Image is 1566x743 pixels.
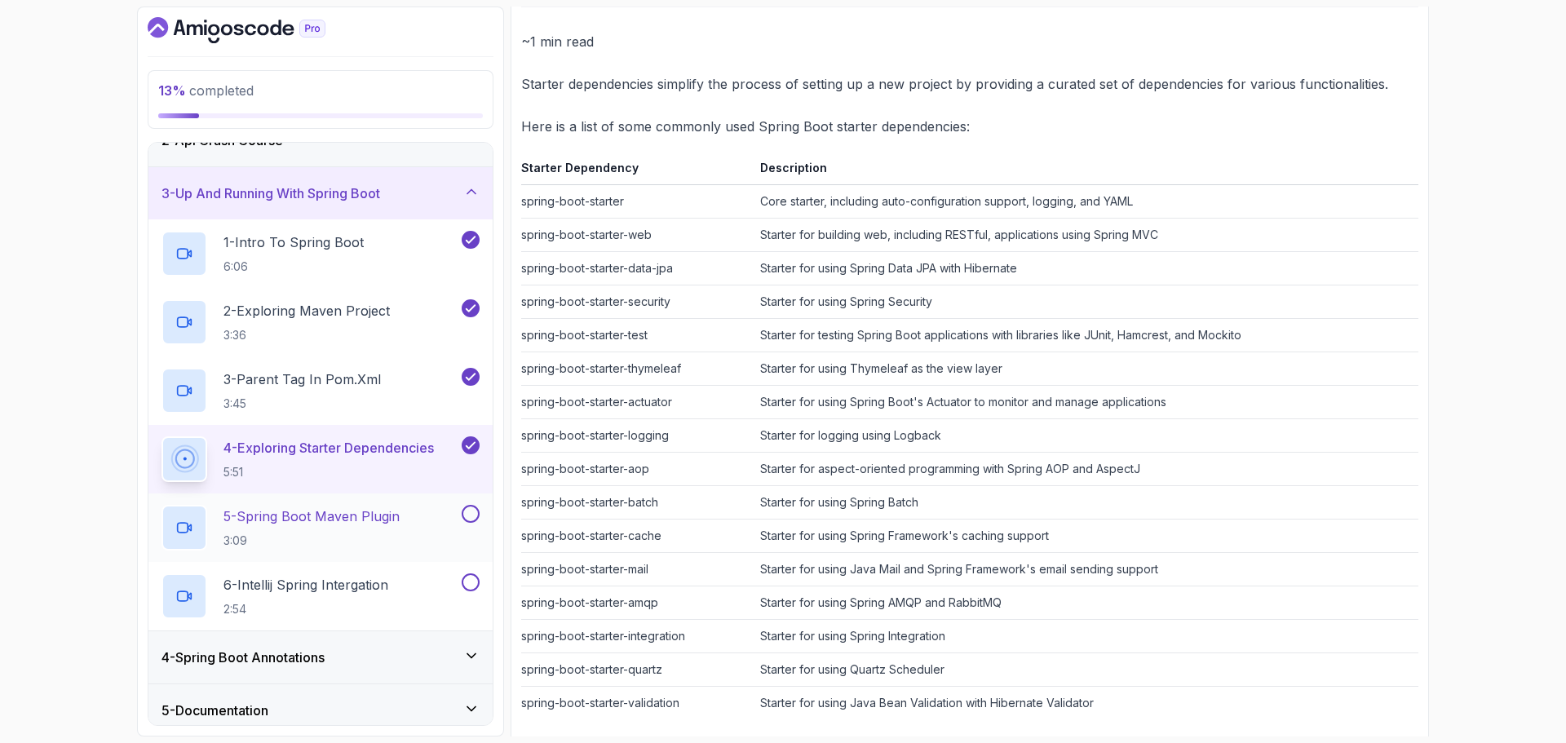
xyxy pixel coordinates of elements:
p: 4 - Exploring Starter Dependencies [223,438,434,458]
td: spring-boot-starter-batch [521,486,754,520]
td: spring-boot-starter-integration [521,620,754,653]
th: Description [754,157,1418,185]
td: spring-boot-starter-amqp [521,586,754,620]
a: Dashboard [148,17,363,43]
p: ~1 min read [521,30,1418,53]
td: Starter for using Spring Integration [754,620,1418,653]
button: 4-Spring Boot Annotations [148,631,493,683]
td: Starter for using Spring Boot's Actuator to monitor and manage applications [754,386,1418,419]
td: Starter for aspect-oriented programming with Spring AOP and AspectJ [754,453,1418,486]
span: completed [158,82,254,99]
td: Starter for using Spring AMQP and RabbitMQ [754,586,1418,620]
span: 13 % [158,82,186,99]
td: spring-boot-starter-mail [521,553,754,586]
button: 6-Intellij Spring Intergation2:54 [161,573,480,619]
button: 3-Parent Tag In pom.xml3:45 [161,368,480,414]
button: 3-Up And Running With Spring Boot [148,167,493,219]
td: spring-boot-starter-actuator [521,386,754,419]
p: 1 - Intro To Spring Boot [223,232,364,252]
p: Here is a list of some commonly used Spring Boot starter dependencies: [521,115,1418,138]
td: spring-boot-starter-test [521,319,754,352]
td: Starter for using Quartz Scheduler [754,653,1418,687]
td: Starter for using Spring Batch [754,486,1418,520]
p: 3 - Parent Tag In pom.xml [223,369,381,389]
p: 3:09 [223,533,400,549]
td: spring-boot-starter-quartz [521,653,754,687]
td: spring-boot-starter-validation [521,687,754,720]
p: 3:45 [223,396,381,412]
td: Starter for using Thymeleaf as the view layer [754,352,1418,386]
h3: 3 - Up And Running With Spring Boot [161,184,380,203]
td: Starter for using Spring Data JPA with Hibernate [754,252,1418,285]
p: 2:54 [223,601,388,617]
p: 6:06 [223,259,364,275]
td: Starter for logging using Logback [754,419,1418,453]
p: 2 - Exploring Maven Project [223,301,390,321]
p: 6 - Intellij Spring Intergation [223,575,388,595]
td: Starter for testing Spring Boot applications with libraries like JUnit, Hamcrest, and Mockito [754,319,1418,352]
td: Starter for using Spring Security [754,285,1418,319]
button: 4-Exploring Starter Dependencies5:51 [161,436,480,482]
button: 2-Exploring Maven Project3:36 [161,299,480,345]
th: Starter Dependency [521,157,754,185]
td: Starter for using Java Mail and Spring Framework's email sending support [754,553,1418,586]
td: spring-boot-starter-data-jpa [521,252,754,285]
td: spring-boot-starter-security [521,285,754,319]
td: Starter for using Java Bean Validation with Hibernate Validator [754,687,1418,720]
td: Starter for building web, including RESTful, applications using Spring MVC [754,219,1418,252]
button: 1-Intro To Spring Boot6:06 [161,231,480,276]
p: 5 - Spring Boot Maven Plugin [223,506,400,526]
h3: 5 - Documentation [161,701,268,720]
td: spring-boot-starter-aop [521,453,754,486]
td: spring-boot-starter-cache [521,520,754,553]
td: Starter for using Spring Framework's caching support [754,520,1418,553]
td: Core starter, including auto-configuration support, logging, and YAML [754,185,1418,219]
p: 3:36 [223,327,390,343]
td: spring-boot-starter-logging [521,419,754,453]
p: 5:51 [223,464,434,480]
button: 5-Documentation [148,684,493,736]
td: spring-boot-starter [521,185,754,219]
td: spring-boot-starter-thymeleaf [521,352,754,386]
td: spring-boot-starter-web [521,219,754,252]
button: 5-Spring Boot Maven Plugin3:09 [161,505,480,551]
p: Starter dependencies simplify the process of setting up a new project by providing a curated set ... [521,73,1418,95]
h3: 4 - Spring Boot Annotations [161,648,325,667]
